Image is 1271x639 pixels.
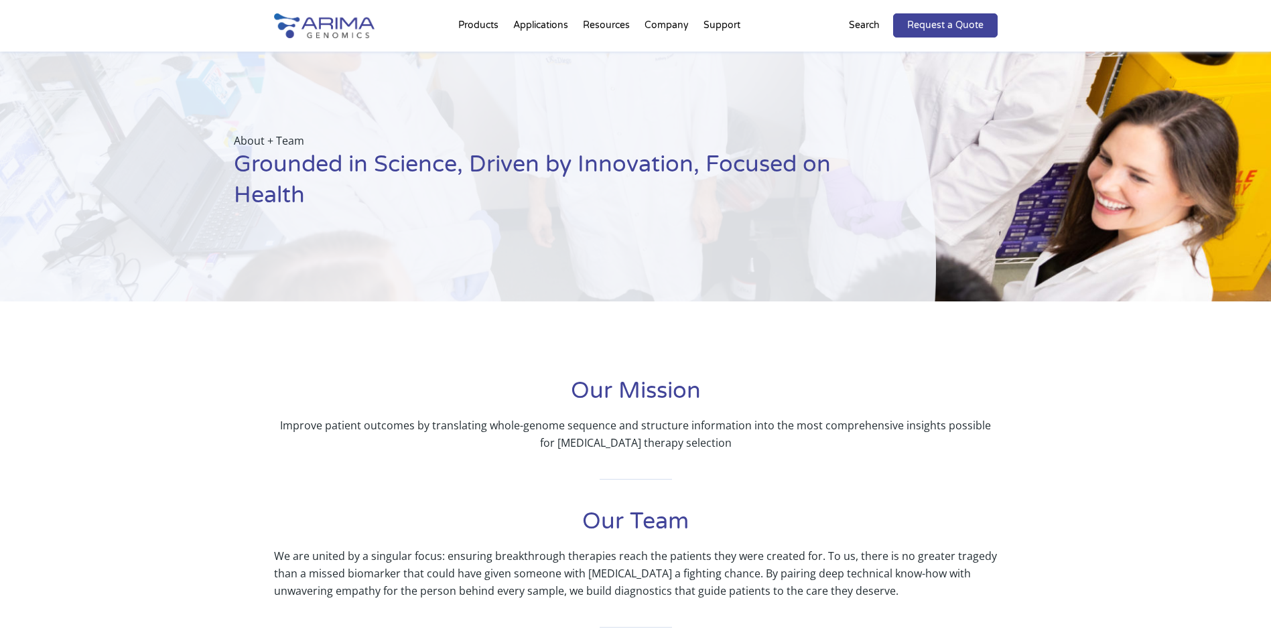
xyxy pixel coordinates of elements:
h1: Grounded in Science, Driven by Innovation, Focused on Health [234,149,869,221]
p: About + Team [234,132,869,149]
h1: Our Mission [274,376,998,417]
img: Arima-Genomics-logo [274,13,375,38]
p: We are united by a singular focus: ensuring breakthrough therapies reach the patients they were c... [274,547,998,599]
h1: Our Team [274,506,998,547]
p: Search [849,17,880,34]
p: Improve patient outcomes by translating whole-genome sequence and structure information into the ... [274,417,998,451]
a: Request a Quote [893,13,998,38]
